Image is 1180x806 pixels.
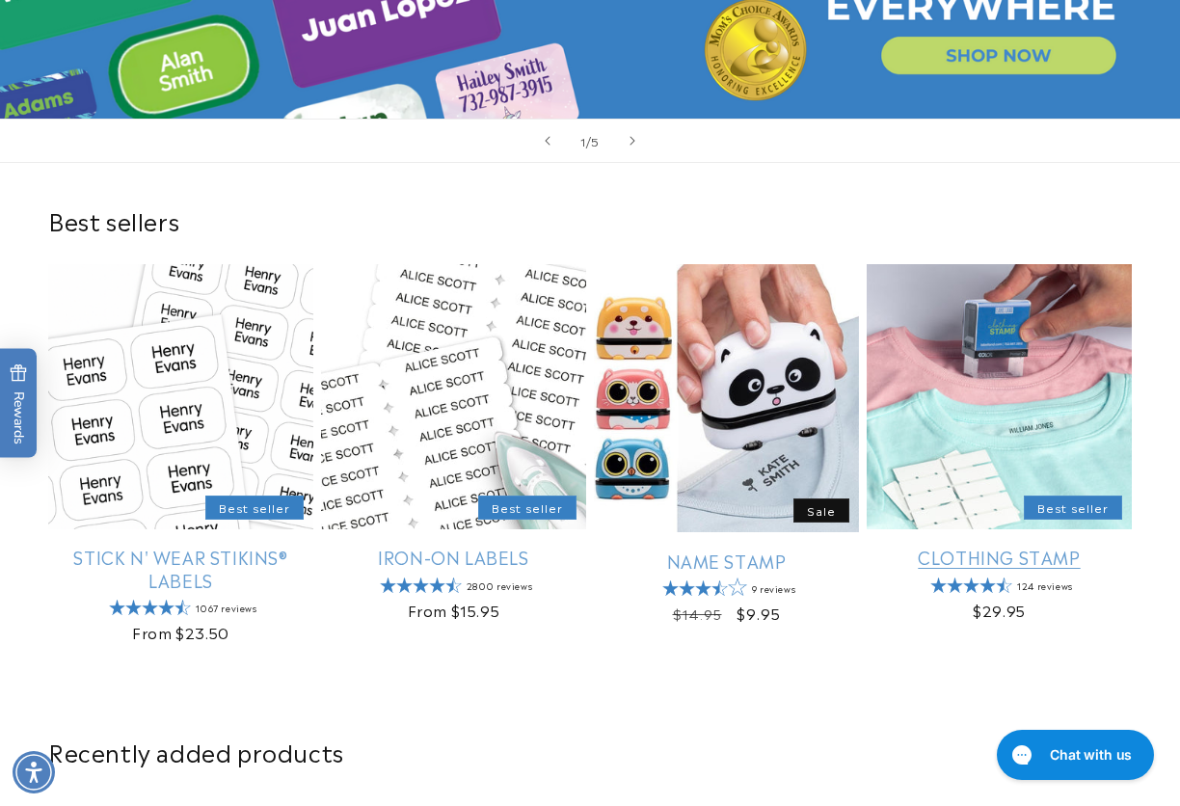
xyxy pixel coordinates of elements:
[867,546,1132,568] a: Clothing Stamp
[580,131,586,150] span: 1
[48,205,1132,235] h2: Best sellers
[10,364,28,444] span: Rewards
[987,723,1161,787] iframe: Gorgias live chat messenger
[591,131,600,150] span: 5
[526,120,569,162] button: Previous slide
[321,546,586,568] a: Iron-On Labels
[48,737,1132,766] h2: Recently added products
[586,131,592,150] span: /
[48,546,313,591] a: Stick N' Wear Stikins® Labels
[594,550,859,572] a: Name Stamp
[611,120,654,162] button: Next slide
[48,264,1132,659] ul: Slider
[13,751,55,793] div: Accessibility Menu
